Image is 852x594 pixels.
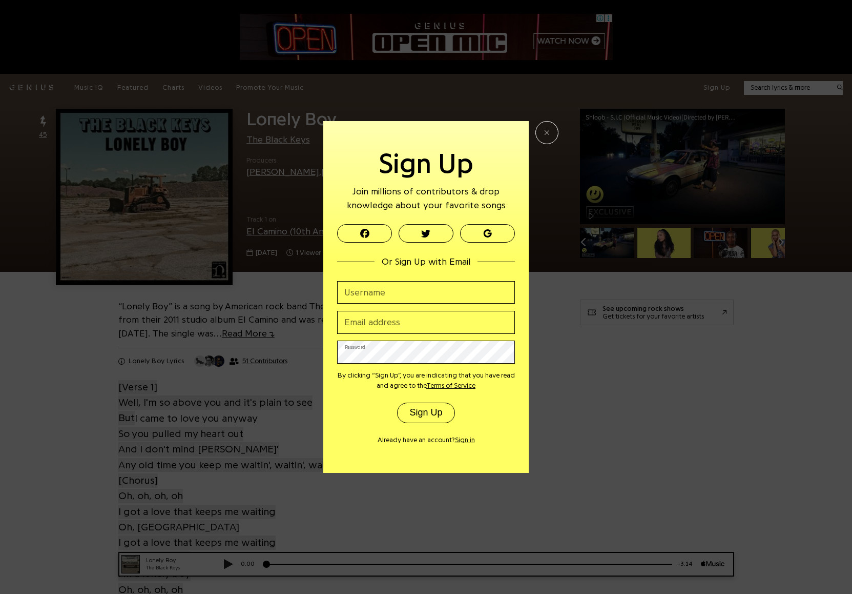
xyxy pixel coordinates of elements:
[397,403,455,423] button: Sign Up
[337,311,400,334] label: Email address
[36,12,97,20] div: The Black Keys
[36,4,97,13] div: Lonely Boy
[341,342,365,353] label: Password
[337,255,515,269] p: Or Sign Up with Email
[337,435,515,445] p: Already have an account?
[562,8,591,16] div: -3:14
[337,370,515,390] p: By clicking “Sign Up”, you are indicating that you have read and agree to the
[426,382,475,389] a: Terms of Service
[535,121,558,144] button: Close
[337,281,385,304] label: Username
[337,149,515,180] h1: Sign Up
[11,3,30,22] img: 72x72bb.jpg
[455,437,475,444] button: Sign in
[337,185,515,212] div: Join millions of contributors & drop knowledge about your favorite songs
